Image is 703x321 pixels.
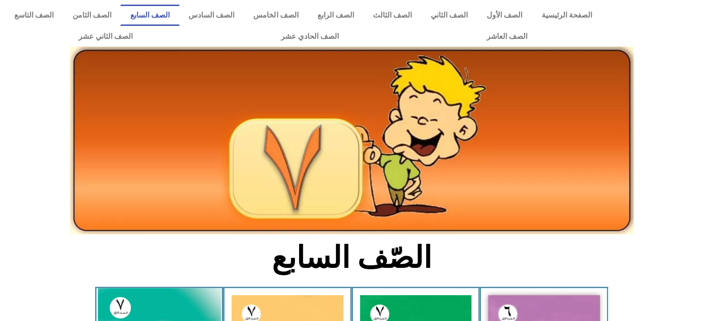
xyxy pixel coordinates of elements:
[63,5,121,26] a: الصف الثامن
[207,26,412,47] a: الصف الحادي عشر
[363,5,421,26] a: الصف الثالث
[5,5,63,26] a: الصف التاسع
[421,5,477,26] a: الصف الثاني
[179,5,244,26] a: الصف السادس
[244,5,308,26] a: الصف الخامس
[199,240,504,276] h2: الصّف السابع
[413,26,601,47] a: الصف العاشر
[532,5,601,26] a: الصفحة الرئيسية
[121,5,179,26] a: الصف السابع
[477,5,532,26] a: الصف الأول
[308,5,363,26] a: الصف الرابع
[5,26,207,47] a: الصف الثاني عشر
